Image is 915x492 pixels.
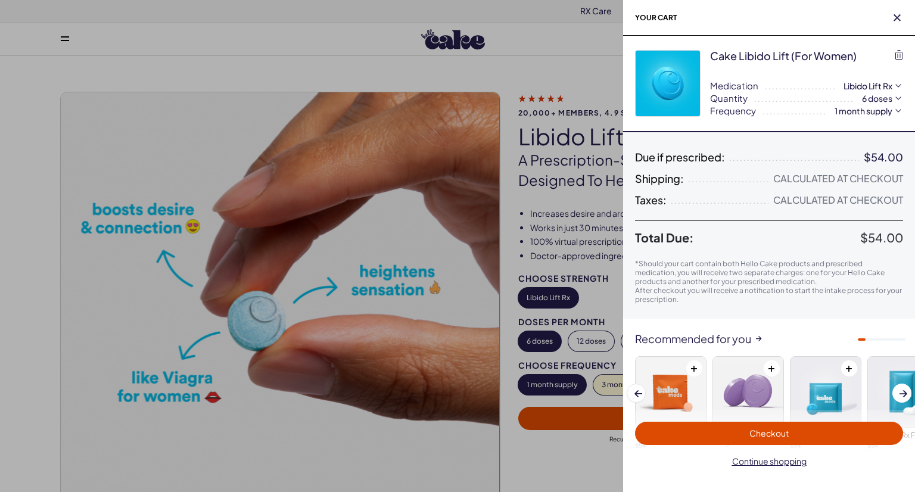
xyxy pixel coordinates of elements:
span: Quantity [710,92,748,104]
img: Stamina – Last Longer [713,357,783,427]
button: Checkout [635,422,903,445]
div: Calculated at Checkout [773,194,903,206]
span: Medication [710,79,758,92]
div: Cake Libido Lift (for Women) [710,48,857,63]
div: Calculated at Checkout [773,173,903,185]
span: $54.00 [860,230,903,245]
img: Cake ED Meds [636,357,706,427]
a: Cake ED MedsCake ED Meds$54 [635,356,707,450]
span: Taxes: [635,194,667,206]
span: Total Due: [635,231,860,245]
span: Continue shopping [732,456,807,466]
button: Continue shopping [635,450,903,473]
img: p3ZtQTX4dfw0aP9sqBphP7GDoJYYEv1Qyfw0SU36.webp [636,51,700,116]
div: $54.00 [864,151,903,163]
span: Checkout [749,428,789,438]
a: Libido Lift Rx For HerLibido Lift Rx For Her$54 [790,356,861,450]
span: Due if prescribed: [635,151,725,163]
span: Frequency [710,104,756,117]
span: Shipping: [635,173,684,185]
div: Recommended for you [623,333,915,345]
span: After checkout you will receive a notification to start the intake process for your prescription. [635,286,902,304]
a: Stamina – Last LongerStamina – Last Longer$54 [712,356,784,457]
img: Libido Lift Rx For Her [790,357,861,427]
p: *Should your cart contain both Hello Cake products and prescribed medication, you will receive tw... [635,259,903,286]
